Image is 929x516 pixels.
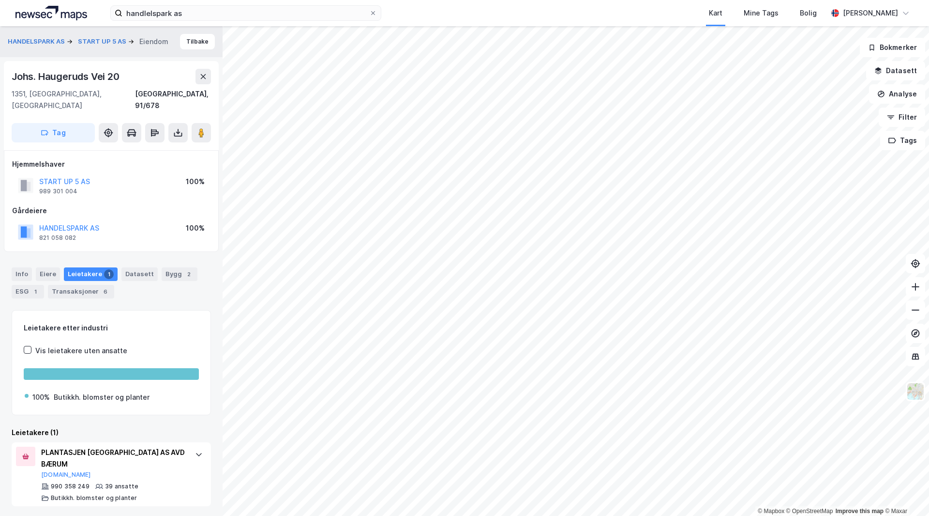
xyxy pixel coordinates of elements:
div: Datasett [121,267,158,281]
img: logo.a4113a55bc3d86da70a041830d287a7e.svg [15,6,87,20]
div: 1 [104,269,114,279]
div: 989 301 004 [39,188,77,195]
div: Mine Tags [744,7,779,19]
div: Kontrollprogram for chat [881,469,929,516]
a: Mapbox [758,508,784,515]
div: 39 ansatte [105,483,138,490]
div: Butikkh. blomster og planter [51,494,137,502]
iframe: Chat Widget [881,469,929,516]
div: ESG [12,285,44,298]
div: Info [12,267,32,281]
a: OpenStreetMap [786,508,833,515]
div: Hjemmelshaver [12,158,210,170]
button: Analyse [869,84,925,104]
div: 990 358 249 [51,483,90,490]
div: 2 [184,269,194,279]
input: Søk på adresse, matrikkel, gårdeiere, leietakere eller personer [122,6,369,20]
div: 821 058 082 [39,234,76,242]
div: Leietakere [64,267,118,281]
div: Gårdeiere [12,205,210,217]
div: 100% [186,222,205,234]
div: 1 [30,287,40,297]
div: [GEOGRAPHIC_DATA], 91/678 [135,88,211,111]
div: Kart [709,7,722,19]
button: Filter [879,108,925,127]
div: Transaksjoner [48,285,114,298]
div: Eiere [36,267,60,281]
button: Bokmerker [860,38,925,57]
img: Z [906,382,925,401]
div: Leietakere (1) [12,427,211,438]
button: Tilbake [180,34,215,49]
div: Johs. Haugeruds Vei 20 [12,69,121,84]
a: Improve this map [836,508,884,515]
div: PLANTASJEN [GEOGRAPHIC_DATA] AS AVD BÆRUM [41,447,185,470]
div: 100% [186,176,205,188]
div: Vis leietakere uten ansatte [35,345,127,357]
div: 100% [32,391,50,403]
button: Tags [880,131,925,150]
div: Bolig [800,7,817,19]
div: 6 [101,287,110,297]
div: [PERSON_NAME] [843,7,898,19]
div: Butikkh. blomster og planter [54,391,150,403]
button: [DOMAIN_NAME] [41,471,91,479]
button: Tag [12,123,95,142]
button: START UP 5 AS [78,37,128,47]
div: Eiendom [139,36,168,47]
div: 1351, [GEOGRAPHIC_DATA], [GEOGRAPHIC_DATA] [12,88,135,111]
div: Leietakere etter industri [24,322,199,334]
div: Bygg [162,267,197,281]
button: Datasett [866,61,925,80]
button: HANDELSPARK AS [8,37,67,47]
